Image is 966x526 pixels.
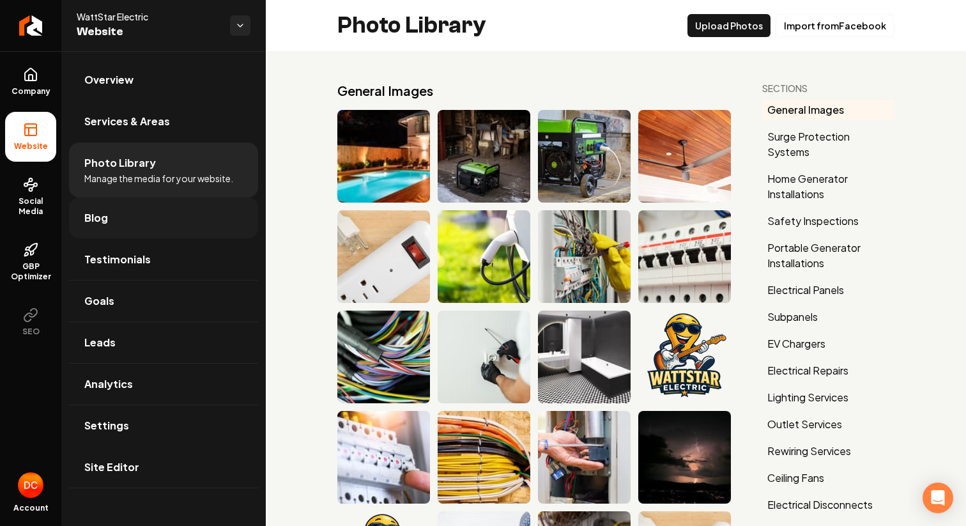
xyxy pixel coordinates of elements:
[762,211,894,231] button: Safety Inspections
[762,82,894,95] h3: Sections
[538,210,631,303] img: Electrician wearing yellow gloves working on a circuit breaker panel with wires.
[337,13,486,38] h2: Photo Library
[69,322,258,363] a: Leads
[18,472,43,498] button: Open user button
[84,155,156,171] span: Photo Library
[5,57,56,107] a: Company
[18,472,43,498] img: Dylan Chapman
[337,210,430,303] img: Power strip with red reset button and plug, showcasing electrical safety features.
[5,196,56,217] span: Social Media
[438,411,530,504] img: Colorful electrical wires organized with clips, emerging from a wooden panel.
[762,441,894,461] button: Rewiring Services
[69,101,258,142] a: Services & Areas
[923,483,953,513] div: Open Intercom Messenger
[84,418,129,433] span: Settings
[69,197,258,238] a: Blog
[84,293,114,309] span: Goals
[337,110,430,203] img: Modern backyard with illuminated swimming pool, wooden decking, and stylish outdoor seating.
[9,141,53,151] span: Website
[337,311,430,403] img: Colorful electrical wires bundled together with black insulation for wiring projects.
[69,59,258,100] a: Overview
[77,10,220,23] span: WattStar Electric
[762,334,894,354] button: EV Chargers
[538,411,631,504] img: Technician repairing air conditioning unit with screwdriver and electrical components visible.
[69,239,258,280] a: Testimonials
[84,460,139,475] span: Site Editor
[438,210,530,303] img: Electric vehicle charging station nozzle with blurred green background.
[5,297,56,347] button: SEO
[337,82,731,100] h2: General Images
[776,14,894,37] button: Import fromFacebook
[84,172,233,185] span: Manage the media for your website.
[762,360,894,381] button: Electrical Repairs
[6,86,56,97] span: Company
[84,376,133,392] span: Analytics
[762,414,894,435] button: Outlet Services
[84,72,134,88] span: Overview
[638,110,731,203] img: Modern ceiling fan with sleek black blades against a warm wooden ceiling.
[762,127,894,162] button: Surge Protection Systems
[762,100,894,120] button: General Images
[538,311,631,403] img: Modern black and white bathroom with a sleek bathtub, mirror, and checkered floor design.
[762,387,894,408] button: Lighting Services
[5,232,56,292] a: GBP Optimizer
[69,364,258,405] a: Analytics
[84,335,116,350] span: Leads
[438,110,530,203] img: Portable generator outside a shed, with firewood stacked in the background on a snowy ground.
[762,238,894,274] button: Portable Generator Installations
[69,447,258,488] a: Site Editor
[762,307,894,327] button: Subpanels
[538,110,631,203] img: Portable generator with wheels, green top, and multiple power outlets, set on a concrete surface.
[762,468,894,488] button: Ceiling Fans
[77,23,220,41] span: Website
[17,327,45,337] span: SEO
[19,15,43,36] img: Rebolt Logo
[69,281,258,321] a: Goals
[84,252,151,267] span: Testimonials
[69,405,258,446] a: Settings
[84,210,108,226] span: Blog
[762,280,894,300] button: Electrical Panels
[438,311,530,403] img: Electrician repairing wall socket with screwdriver and gloves, ensuring home safety.
[337,411,430,504] img: Person adjusting a circuit breaker in an electrical panel for safety and maintenance.
[13,503,49,513] span: Account
[687,14,770,37] button: Upload Photos
[638,411,731,504] img: Dramatic nighttime lightning strikes over mountains and city lights, illuminating stormy clouds.
[5,167,56,227] a: Social Media
[84,114,170,129] span: Services & Areas
[762,495,894,515] button: Electrical Disconnects
[762,169,894,205] button: Home Generator Installations
[5,261,56,282] span: GBP Optimizer
[638,210,731,303] img: Close-up of electrical circuit breakers on a panel, illustrating safety and energy management.
[638,311,731,403] img: Wattstar Electric logo featuring a smiling lightbulb mascot playing guitar.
